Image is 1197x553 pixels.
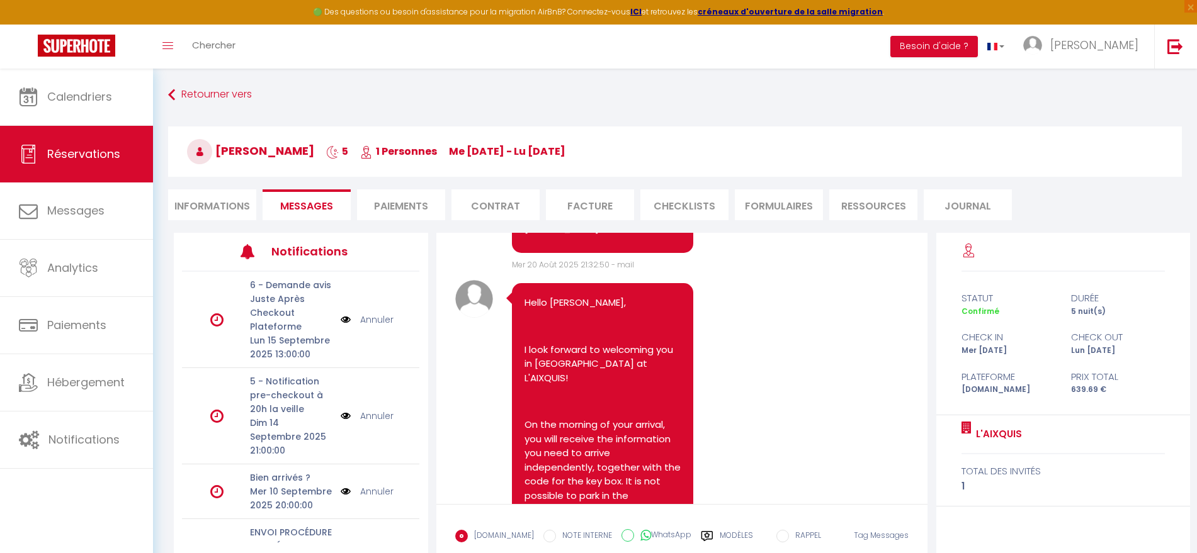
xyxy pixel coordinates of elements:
img: avatar.png [455,280,493,318]
a: L'AIXQUIS [972,427,1022,442]
p: Hello [PERSON_NAME], [525,296,681,310]
button: Besoin d'aide ? [890,36,978,57]
div: check out [1063,330,1173,345]
li: Paiements [357,189,445,220]
label: WhatsApp [634,529,691,543]
li: Facture [546,189,634,220]
a: créneaux d'ouverture de la salle migration [698,6,883,17]
li: Informations [168,189,256,220]
div: Mer [DATE] [953,345,1064,357]
a: Annuler [360,409,394,423]
div: 1 [962,479,1165,494]
li: Journal [924,189,1012,220]
p: Dim 14 Septembre 2025 21:00:00 [250,416,332,457]
span: Tag Messages [854,530,909,540]
img: NO IMAGE [341,409,351,423]
div: total des invités [962,464,1165,479]
div: 5 nuit(s) [1063,306,1173,318]
li: FORMULAIRES [735,189,823,220]
div: [DOMAIN_NAME] [953,384,1064,396]
a: Retourner vers [168,84,1182,106]
img: NO IMAGE [341,484,351,498]
a: ... [PERSON_NAME] [1014,25,1154,69]
span: me [DATE] - lu [DATE] [449,144,565,159]
div: durée [1063,291,1173,306]
img: logout [1167,38,1183,54]
label: [DOMAIN_NAME] [468,530,534,544]
label: Modèles [720,530,753,552]
img: NO IMAGE [341,313,351,327]
span: Réservations [47,146,120,162]
a: ICI [630,6,642,17]
div: statut [953,291,1064,306]
span: Messages [47,203,105,218]
span: Analytics [47,260,98,276]
span: Calendriers [47,89,112,104]
label: NOTE INTERNE [556,530,612,544]
label: RAPPEL [789,530,821,544]
a: Annuler [360,313,394,327]
h3: Notifications [271,237,370,265]
span: Confirmé [962,306,999,316]
span: Chercher [192,38,235,52]
span: [PERSON_NAME] [187,143,314,159]
span: Messages [280,199,333,213]
div: check in [953,330,1064,345]
div: 639.69 € [1063,384,1173,396]
span: Mer 20 Août 2025 21:32:50 - mail [512,259,634,270]
p: I look forward to welcoming you in [GEOGRAPHIC_DATA] at L'AIXQUIS! [525,343,681,386]
a: Annuler [360,484,394,498]
p: 5 - Notification pre-checkout à 20h la veille [250,374,332,416]
span: 5 [326,144,348,159]
button: Ouvrir le widget de chat LiveChat [10,5,48,43]
p: 6 - Demande avis Juste Après Checkout Plateforme [250,278,332,333]
div: Plateforme [953,369,1064,384]
span: [PERSON_NAME] [1050,37,1138,53]
span: Paiements [47,317,106,333]
div: Prix total [1063,369,1173,384]
div: Lun [DATE] [1063,345,1173,357]
li: Ressources [829,189,917,220]
span: Notifications [48,432,120,447]
img: Super Booking [38,35,115,57]
span: 1 Personnes [360,144,437,159]
span: Hébergement [47,374,125,390]
p: Lun 15 Septembre 2025 13:00:00 [250,333,332,361]
p: Mer 10 Septembre 2025 20:00:00 [250,484,332,512]
li: CHECKLISTS [640,189,729,220]
li: Contrat [451,189,540,220]
a: Chercher [183,25,245,69]
p: Bien arrivés ? [250,471,332,484]
img: ... [1023,36,1042,55]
